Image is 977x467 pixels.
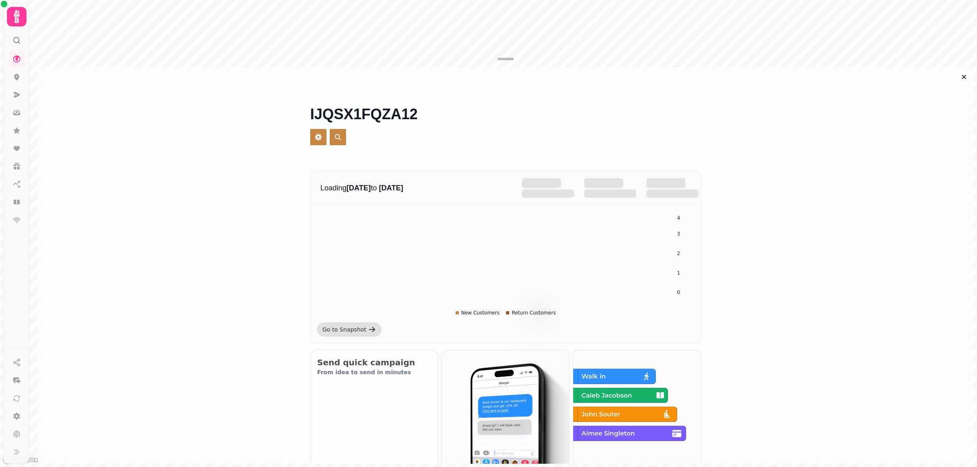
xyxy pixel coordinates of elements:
[2,455,38,465] a: Mapbox logo
[320,182,506,194] p: Loading to
[346,184,371,192] strong: [DATE]
[677,215,680,221] tspan: 4
[317,357,432,368] h2: Send quick campaign
[317,323,381,336] a: Go to Snapshot
[677,231,680,237] tspan: 3
[506,310,556,316] div: Return Customers
[379,184,403,192] strong: [DATE]
[317,368,432,376] p: From idea to send in minutes
[322,325,366,334] div: Go to Snapshot
[677,270,680,276] tspan: 1
[677,290,680,295] tspan: 0
[677,251,680,256] tspan: 2
[310,87,701,122] h1: IJQSX1FQZA12
[456,310,500,316] div: New Customers
[957,70,970,83] button: Close drawer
